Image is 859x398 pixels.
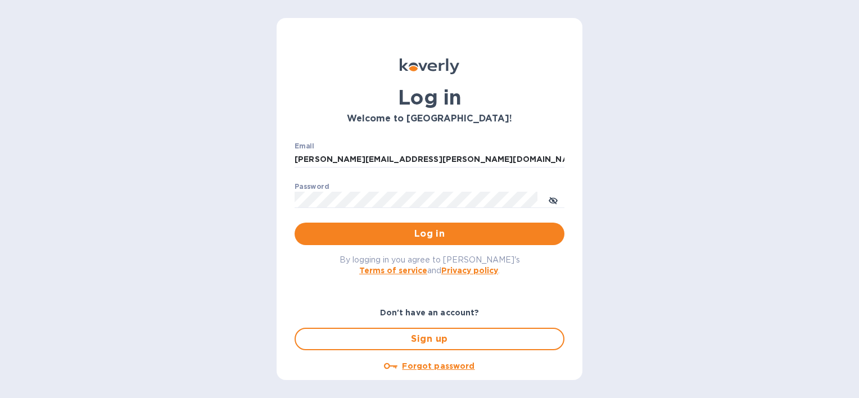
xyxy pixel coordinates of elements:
[305,332,554,346] span: Sign up
[359,266,427,275] a: Terms of service
[380,308,480,317] b: Don't have an account?
[441,266,498,275] a: Privacy policy
[400,58,459,74] img: Koverly
[402,361,474,370] u: Forgot password
[295,223,564,245] button: Log in
[295,114,564,124] h3: Welcome to [GEOGRAPHIC_DATA]!
[295,151,564,168] input: Enter email address
[295,85,564,109] h1: Log in
[295,328,564,350] button: Sign up
[304,227,555,241] span: Log in
[295,143,314,150] label: Email
[340,255,520,275] span: By logging in you agree to [PERSON_NAME]'s and .
[295,183,329,190] label: Password
[542,188,564,211] button: toggle password visibility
